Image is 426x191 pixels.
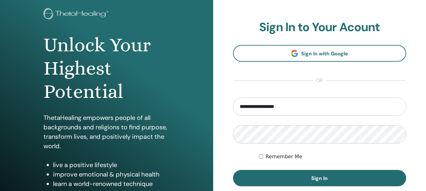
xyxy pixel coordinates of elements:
[233,45,406,62] a: Sign In with Google
[301,50,348,57] span: Sign In with Google
[53,170,170,179] li: improve emotional & physical health
[233,170,406,186] button: Sign In
[44,33,170,104] h1: Unlock Your Highest Potential
[53,160,170,170] li: live a positive lifestyle
[233,20,406,35] h2: Sign In to Your Acount
[44,113,170,151] p: ThetaHealing empowers people of all backgrounds and religions to find purpose, transform lives, a...
[266,153,302,160] label: Remember Me
[313,77,326,84] span: or
[259,153,406,160] div: Keep me authenticated indefinitely or until I manually logout
[311,175,328,182] span: Sign In
[53,179,170,188] li: learn a world-renowned technique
